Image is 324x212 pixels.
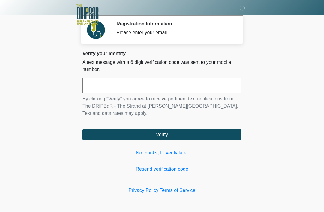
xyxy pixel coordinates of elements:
[87,21,105,39] img: Agent Avatar
[82,129,241,140] button: Verify
[158,188,160,193] a: |
[160,188,195,193] a: Terms of Service
[82,149,241,157] a: No thanks, I'll verify later
[82,59,241,73] p: A text message with a 6 digit verification code was sent to your mobile number.
[82,95,241,117] p: By clicking "Verify" you agree to receive pertinent text notifications from The DRIPBaR - The Str...
[116,29,232,36] div: Please enter your email
[82,166,241,173] a: Resend verification code
[76,4,99,25] img: The DRIPBaR - The Strand at Huebner Oaks Logo
[129,188,159,193] a: Privacy Policy
[82,51,241,56] h2: Verify your identity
